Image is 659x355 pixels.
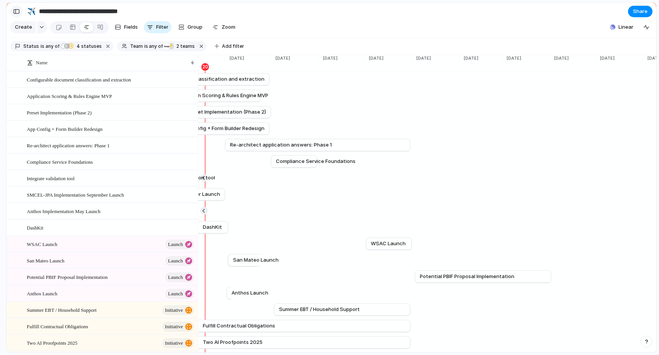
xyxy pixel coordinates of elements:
[230,141,332,149] span: Re-architect application answers: Phase 1
[27,272,108,281] span: Potential PBIF Proposal Implementation
[10,21,36,33] button: Create
[203,339,263,346] span: Two AI Proofpoints 2025
[27,124,103,133] span: App Config + Form Builder Redesign
[179,125,264,132] span: App Config + Form Builder Redesign
[27,223,43,232] span: DashKit
[618,23,633,31] span: Linear
[595,55,617,62] span: [DATE]
[41,43,44,50] span: is
[165,289,194,299] button: launch
[233,256,279,264] span: San Mateo Launch
[27,91,112,100] span: Application Scoring & Rules Engine MVP
[318,55,340,62] span: [DATE]
[420,271,546,282] a: Potential PBIF Proposal Implementation
[502,55,524,62] span: [DATE]
[276,158,356,165] span: Compliance Service Foundations
[633,8,648,15] span: Share
[162,305,194,315] button: initiative
[27,157,93,166] span: Compliance Service Foundations
[15,23,32,31] span: Create
[276,156,312,167] a: Compliance Service Foundations
[148,43,163,50] span: any of
[225,55,246,62] span: [DATE]
[459,55,481,62] span: [DATE]
[112,21,141,33] button: Fields
[27,6,36,16] div: ✈️
[27,207,100,215] span: Anthos Implementation May Launch
[27,108,91,117] span: Preset Implementation (Phase 2)
[233,254,260,266] a: San Mateo Launch
[27,305,96,314] span: Summer EBT / Household Support
[201,63,209,71] div: 20
[27,174,75,182] span: Integrate validation tool
[39,42,61,50] button: isany of
[27,322,88,331] span: Fulfill Contractual Obligations
[168,239,183,250] span: launch
[175,21,206,33] button: Group
[188,23,202,31] span: Group
[230,139,405,151] a: Re-architect application answers: Phase 1
[27,256,64,265] span: San Mateo Launch
[222,23,235,31] span: Zoom
[135,123,264,134] a: App Config + Form Builder Redesign
[144,21,171,33] button: Filter
[165,321,183,332] span: initiative
[124,23,138,31] span: Fields
[27,239,57,248] span: WSAC Launch
[607,21,636,33] button: Linear
[203,223,222,231] span: DashKit
[23,43,39,50] span: Status
[168,43,174,49] div: ⚡
[165,305,183,316] span: initiative
[550,55,571,62] span: [DATE]
[279,306,360,313] span: Summer EBT / Household Support
[143,42,165,50] button: isany of
[60,42,103,50] button: 4 statuses
[165,239,194,249] button: launch
[420,273,514,280] span: Potential PBIF Proposal Implementation
[168,272,183,283] span: launch
[371,240,406,248] span: WSAC Launch
[187,108,266,116] span: Preset Implementation (Phase 2)
[27,338,77,347] span: Two AI Proofpoints 2025
[27,190,124,199] span: SMCEL-JPA Implementation September Launch
[174,43,195,50] span: teams
[203,322,275,330] span: Fulfill Contractual Obligations
[27,289,57,298] span: Anthos Launch
[27,75,131,84] span: Configurable document classification and extraction
[173,92,268,99] span: Application Scoring & Rules Engine MVP
[163,42,196,50] button: ⚡2 teams
[135,75,264,83] span: Configurable document classification and extraction
[222,43,244,50] span: Add filter
[165,256,194,266] button: launch
[279,304,405,315] a: Summer EBT / Household Support
[27,141,110,150] span: Re-architect application answers: Phase 1
[174,43,180,49] span: 2
[165,338,183,348] span: initiative
[165,272,194,282] button: launch
[74,43,81,49] span: 4
[162,322,194,332] button: initiative
[130,43,143,50] span: Team
[25,5,38,18] button: ✈️
[74,43,102,50] span: statuses
[162,338,194,348] button: initiative
[156,23,168,31] span: Filter
[144,43,148,50] span: is
[168,256,183,266] span: launch
[137,106,266,118] a: Preset Implementation (Phase 2)
[168,288,183,299] span: launch
[44,43,59,50] span: any of
[364,55,386,62] span: [DATE]
[135,73,264,85] a: Configurable document classification and extraction
[628,6,652,17] button: Share
[210,41,249,52] button: Add filter
[173,90,255,101] a: Application Scoring & Rules Engine MVP
[209,21,238,33] button: Zoom
[371,238,407,249] a: WSAC Launch
[271,55,292,62] span: [DATE]
[412,55,433,62] span: [DATE]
